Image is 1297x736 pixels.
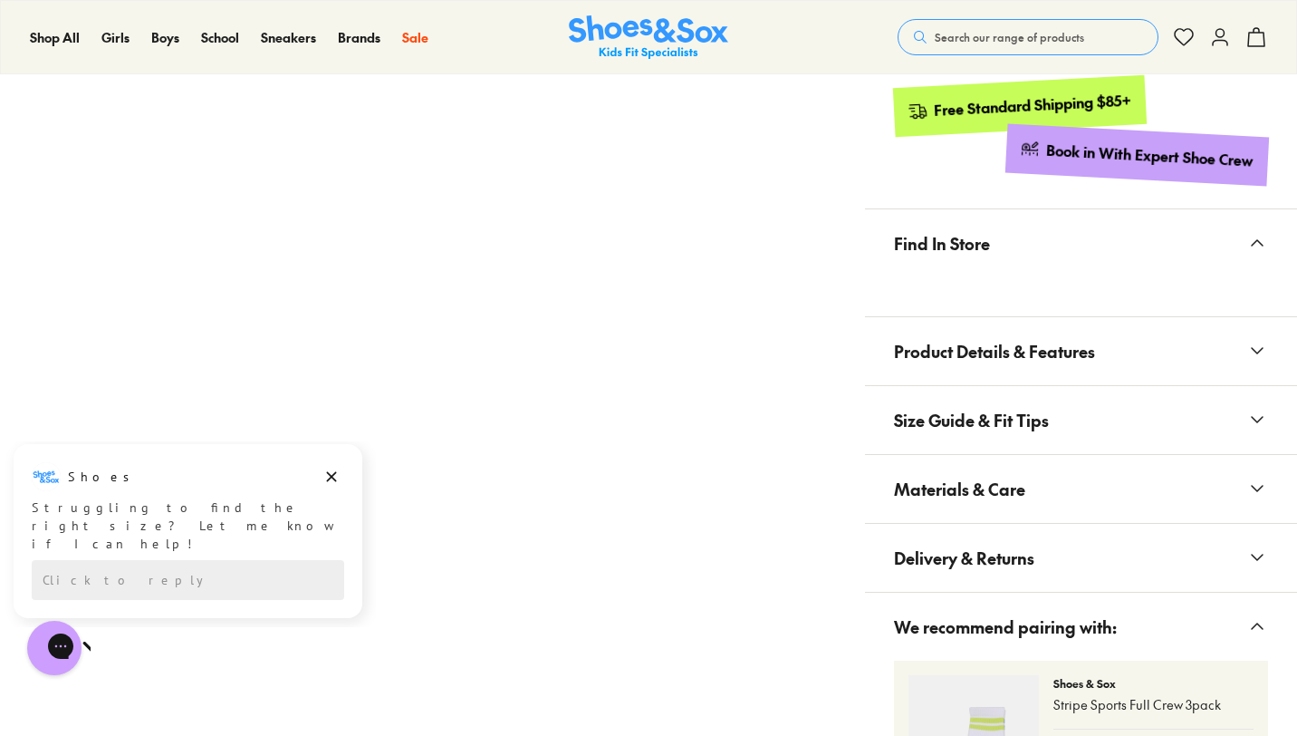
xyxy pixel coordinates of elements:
a: Shoes & Sox [569,15,728,60]
span: Find In Store [894,217,990,270]
a: School [201,28,239,47]
a: Sneakers [261,28,316,47]
button: Dismiss campaign [319,23,344,48]
button: Size Guide & Fit Tips [865,386,1297,454]
button: Materials & Care [865,455,1297,523]
button: Product Details & Features [865,317,1297,385]
button: We recommend pairing with: [865,593,1297,661]
iframe: Gorgias live chat messenger [18,615,91,682]
span: Sneakers [261,28,316,46]
img: Shoes logo [32,21,61,50]
span: Delivery & Returns [894,531,1034,585]
a: Brands [338,28,380,47]
a: Boys [151,28,179,47]
span: Product Details & Features [894,324,1095,378]
a: Sale [402,28,428,47]
span: Size Guide & Fit Tips [894,393,1049,447]
p: Shoes & Sox [1053,675,1254,692]
span: We recommend pairing with: [894,600,1117,654]
div: Free Standard Shipping $85+ [933,90,1131,120]
span: Shop All [30,28,80,46]
button: Find In Store [865,209,1297,277]
div: Struggling to find the right size? Let me know if I can help! [32,57,344,111]
div: Book in With Expert Shoe Crew [1046,140,1254,171]
h3: Shoes [68,26,139,44]
a: Book in With Expert Shoe Crew [1005,123,1269,186]
div: Campaign message [14,3,362,177]
a: Shop All [30,28,80,47]
span: Brands [338,28,380,46]
button: Search our range of products [898,19,1158,55]
a: Girls [101,28,130,47]
span: Girls [101,28,130,46]
div: Reply to the campaigns [32,119,344,159]
a: Free Standard Shipping $85+ [892,75,1146,137]
p: Stripe Sports Full Crew 3pack [1053,695,1254,714]
div: Message from Shoes. Struggling to find the right size? Let me know if I can help! [14,21,362,111]
span: School [201,28,239,46]
button: Delivery & Returns [865,524,1297,592]
span: Sale [402,28,428,46]
span: Materials & Care [894,462,1025,516]
iframe: Find in Store [894,277,1268,295]
img: SNS_Logo_Responsive.svg [569,15,728,60]
span: Boys [151,28,179,46]
span: Search our range of products [935,29,1084,45]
